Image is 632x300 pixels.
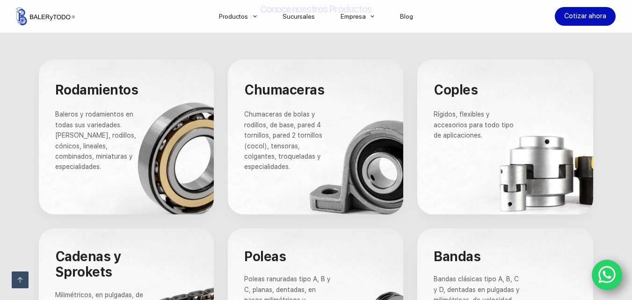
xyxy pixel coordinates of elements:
a: WhatsApp [592,260,623,291]
span: Chumaceras [244,82,324,98]
span: Rodamientos [55,82,138,98]
img: Balerytodo [16,7,75,25]
span: Chumaceras de bolas y rodillos, de base, pared 4 tornillos, pared 2 tornillos (cocol), tensoras, ... [244,110,324,170]
span: Rígidos, flexibles y accesorios para todo tipo de aplicaciones. [434,110,516,139]
span: Coples [434,82,478,98]
span: Poleas [244,249,286,264]
span: Cadenas y Sprokets [55,249,124,280]
a: Ir arriba [12,271,29,288]
a: Cotizar ahora [555,7,616,26]
span: Bandas [434,249,480,264]
span: Baleros y rodamientos en todas sus variedades. [PERSON_NAME], rodillos, cónicos, lineales, combin... [55,110,138,170]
